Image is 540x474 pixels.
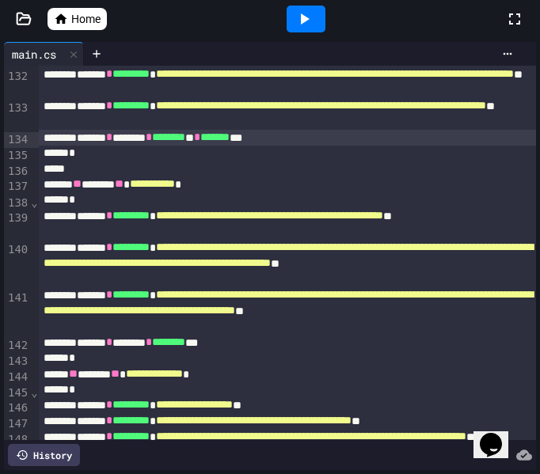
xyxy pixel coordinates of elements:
[4,42,84,66] div: main.cs
[4,400,30,416] div: 146
[30,196,38,209] span: Fold line
[4,179,30,195] div: 137
[4,210,30,242] div: 139
[4,195,30,211] div: 138
[473,411,524,458] iframe: chat widget
[4,432,30,464] div: 148
[4,164,30,180] div: 136
[8,444,80,466] div: History
[4,290,30,338] div: 141
[4,385,30,401] div: 145
[4,242,30,290] div: 140
[4,132,30,148] div: 134
[4,148,30,164] div: 135
[4,354,30,370] div: 143
[4,69,30,100] div: 132
[48,8,107,30] a: Home
[4,338,30,354] div: 142
[30,386,38,399] span: Fold line
[4,46,64,63] div: main.cs
[4,416,30,432] div: 147
[4,100,30,132] div: 133
[71,11,101,27] span: Home
[4,370,30,385] div: 144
